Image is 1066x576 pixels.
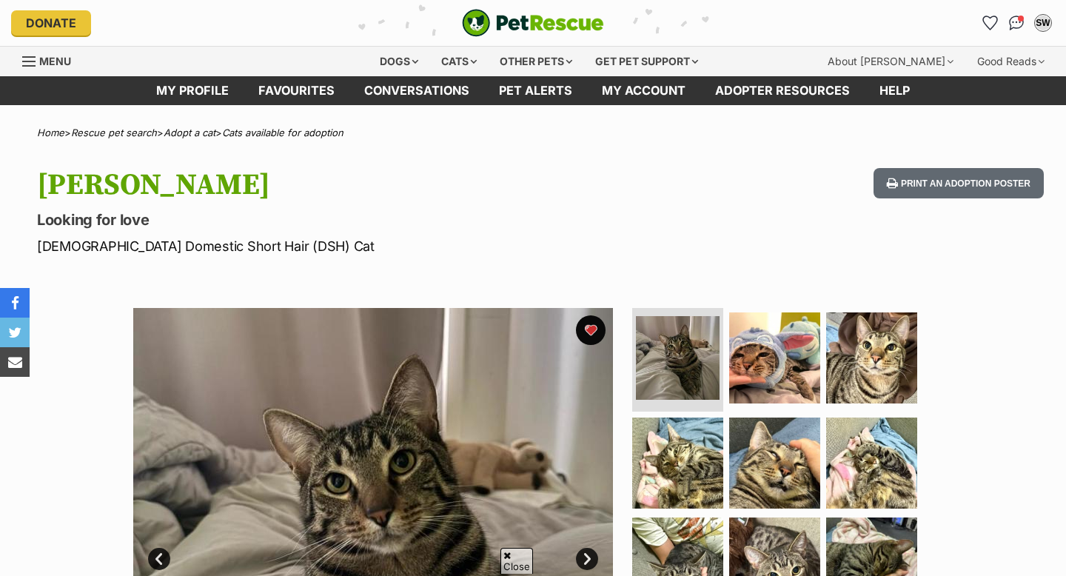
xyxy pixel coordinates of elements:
[39,55,71,67] span: Menu
[431,47,487,76] div: Cats
[632,418,723,509] img: Photo of Kai
[729,312,820,403] img: Photo of Kai
[244,76,349,105] a: Favourites
[484,76,587,105] a: Pet alerts
[967,47,1055,76] div: Good Reads
[826,418,917,509] img: Photo of Kai
[585,47,708,76] div: Get pet support
[37,210,650,230] p: Looking for love
[865,76,925,105] a: Help
[141,76,244,105] a: My profile
[369,47,429,76] div: Dogs
[37,127,64,138] a: Home
[349,76,484,105] a: conversations
[1031,11,1055,35] button: My account
[826,312,917,403] img: Photo of Kai
[500,548,533,574] span: Close
[576,315,606,345] button: favourite
[222,127,343,138] a: Cats available for adoption
[874,168,1044,198] button: Print an adoption poster
[11,10,91,36] a: Donate
[37,168,650,202] h1: [PERSON_NAME]
[462,9,604,37] img: logo-cat-932fe2b9b8326f06289b0f2fb663e598f794de774fb13d1741a6617ecf9a85b4.svg
[462,9,604,37] a: PetRescue
[817,47,964,76] div: About [PERSON_NAME]
[37,236,650,256] p: [DEMOGRAPHIC_DATA] Domestic Short Hair (DSH) Cat
[636,316,720,400] img: Photo of Kai
[148,548,170,570] a: Prev
[71,127,157,138] a: Rescue pet search
[489,47,583,76] div: Other pets
[1009,16,1025,30] img: chat-41dd97257d64d25036548639549fe6c8038ab92f7586957e7f3b1b290dea8141.svg
[1005,11,1028,35] a: Conversations
[978,11,1055,35] ul: Account quick links
[1036,16,1050,30] div: SW
[700,76,865,105] a: Adopter resources
[978,11,1002,35] a: Favourites
[164,127,215,138] a: Adopt a cat
[587,76,700,105] a: My account
[576,548,598,570] a: Next
[22,47,81,73] a: Menu
[729,418,820,509] img: Photo of Kai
